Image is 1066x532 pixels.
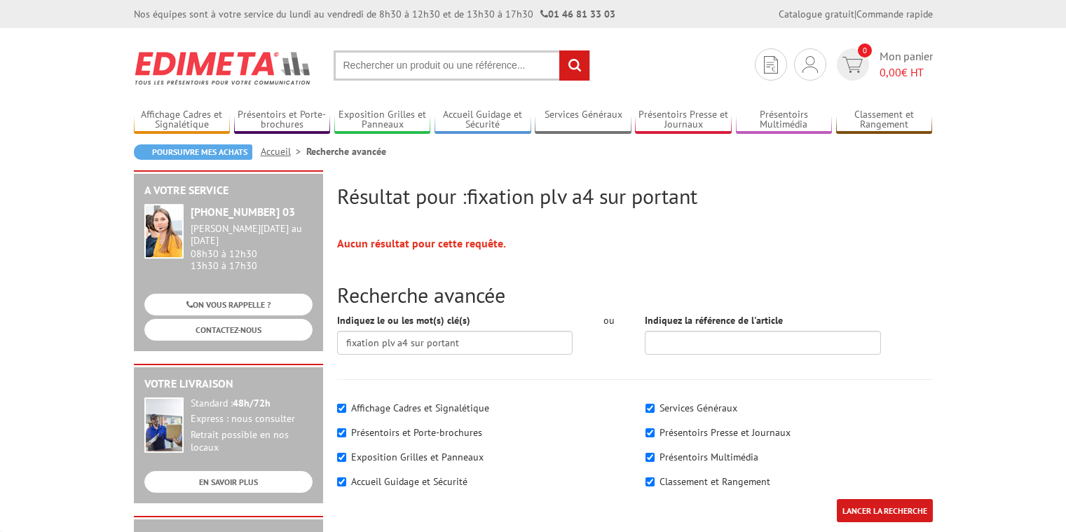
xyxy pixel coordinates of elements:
[540,8,615,20] strong: 01 46 81 33 03
[337,283,933,306] h2: Recherche avancée
[337,477,346,486] input: Accueil Guidage et Sécurité
[191,429,313,454] div: Retrait possible en nos locaux
[635,109,732,132] a: Présentoirs Presse et Journaux
[594,313,624,327] div: ou
[467,182,697,210] span: fixation plv a4 sur portant
[337,313,470,327] label: Indiquez le ou les mot(s) clé(s)
[856,8,933,20] a: Commande rapide
[351,426,482,439] label: Présentoirs et Porte-brochures
[802,56,818,73] img: devis rapide
[234,109,331,132] a: Présentoirs et Porte-brochures
[559,50,589,81] input: rechercher
[660,426,791,439] label: Présentoirs Presse et Journaux
[645,313,783,327] label: Indiquez la référence de l'article
[836,109,933,132] a: Classement et Rangement
[134,109,231,132] a: Affichage Cadres et Signalétique
[764,56,778,74] img: devis rapide
[645,428,655,437] input: Présentoirs Presse et Journaux
[535,109,631,132] a: Services Généraux
[134,42,313,94] img: Edimeta
[858,43,872,57] span: 0
[144,184,313,197] h2: A votre service
[191,223,313,271] div: 08h30 à 12h30 13h30 à 17h30
[144,294,313,315] a: ON VOUS RAPPELLE ?
[191,223,313,247] div: [PERSON_NAME][DATE] au [DATE]
[351,402,489,414] label: Affichage Cadres et Signalétique
[779,7,933,21] div: |
[660,451,758,463] label: Présentoirs Multimédia
[645,404,655,413] input: Services Généraux
[191,397,313,410] div: Standard :
[134,7,615,21] div: Nos équipes sont à votre service du lundi au vendredi de 8h30 à 12h30 et de 13h30 à 17h30
[144,378,313,390] h2: Votre livraison
[337,404,346,413] input: Affichage Cadres et Signalétique
[660,475,770,488] label: Classement et Rangement
[144,204,184,259] img: widget-service.jpg
[837,499,933,522] input: LANCER LA RECHERCHE
[351,451,484,463] label: Exposition Grilles et Panneaux
[337,428,346,437] input: Présentoirs et Porte-brochures
[337,184,933,207] h2: Résultat pour :
[833,48,933,81] a: devis rapide 0 Mon panier 0,00€ HT
[334,50,590,81] input: Rechercher un produit ou une référence...
[191,205,295,219] strong: [PHONE_NUMBER] 03
[736,109,833,132] a: Présentoirs Multimédia
[880,65,901,79] span: 0,00
[351,475,467,488] label: Accueil Guidage et Sécurité
[645,453,655,462] input: Présentoirs Multimédia
[645,477,655,486] input: Classement et Rangement
[337,236,506,250] strong: Aucun résultat pour cette requête.
[134,144,252,160] a: Poursuivre mes achats
[144,319,313,341] a: CONTACTEZ-NOUS
[435,109,531,132] a: Accueil Guidage et Sécurité
[233,397,271,409] strong: 48h/72h
[144,471,313,493] a: EN SAVOIR PLUS
[191,413,313,425] div: Express : nous consulter
[261,145,306,158] a: Accueil
[144,397,184,453] img: widget-livraison.jpg
[842,57,863,73] img: devis rapide
[880,64,933,81] span: € HT
[306,144,386,158] li: Recherche avancée
[334,109,431,132] a: Exposition Grilles et Panneaux
[660,402,737,414] label: Services Généraux
[337,453,346,462] input: Exposition Grilles et Panneaux
[880,48,933,81] span: Mon panier
[779,8,854,20] a: Catalogue gratuit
